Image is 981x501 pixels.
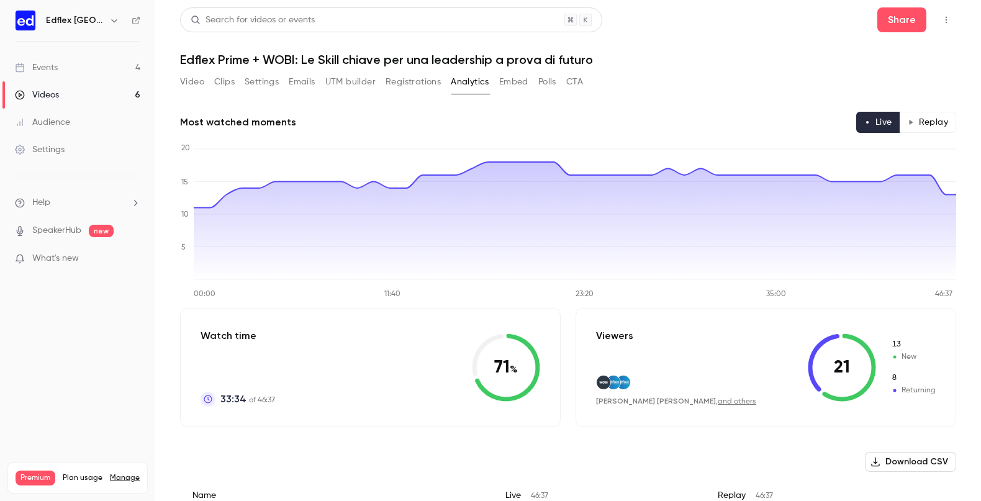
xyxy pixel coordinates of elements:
tspan: 10 [181,211,189,219]
a: Manage [110,473,140,483]
p: of 46:37 [220,392,275,407]
div: Events [15,61,58,74]
span: Plan usage [63,473,102,483]
button: Share [877,7,926,32]
span: What's new [32,252,79,265]
span: Premium [16,471,55,485]
tspan: 15 [181,179,188,186]
button: Settings [245,72,279,92]
button: Top Bar Actions [936,10,956,30]
span: 46:37 [756,492,773,500]
img: edflex.com [607,376,620,389]
tspan: 35:00 [766,291,786,298]
span: 46:37 [531,492,548,500]
span: Help [32,196,50,209]
button: Analytics [451,72,489,92]
div: Audience [15,116,70,129]
h6: Edflex [GEOGRAPHIC_DATA] [46,14,104,27]
div: Search for videos or events [191,14,315,27]
p: Viewers [596,328,633,343]
tspan: 5 [181,244,186,251]
li: help-dropdown-opener [15,196,140,209]
tspan: 20 [181,145,190,152]
span: New [891,351,936,363]
div: Videos [15,89,59,101]
a: and others [718,398,756,405]
tspan: 11:40 [384,291,400,298]
button: Live [856,112,900,133]
button: Download CSV [865,452,956,472]
span: 33:34 [220,392,246,407]
button: Replay [900,112,956,133]
button: Polls [538,72,556,92]
iframe: Noticeable Trigger [125,253,140,264]
button: Clips [214,72,235,92]
div: , [596,396,756,407]
span: Returning [891,385,936,396]
a: SpeakerHub [32,224,81,237]
tspan: 46:37 [935,291,952,298]
button: Emails [289,72,315,92]
img: edflex.com [617,376,630,389]
p: Watch time [201,328,275,343]
h1: Edflex Prime + WOBI: Le Skill chiave per una leadership a prova di futuro [180,52,956,67]
button: Video [180,72,204,92]
span: New [891,339,936,350]
img: Edflex Italy [16,11,35,30]
button: CTA [566,72,583,92]
h2: Most watched moments [180,115,296,130]
button: Embed [499,72,528,92]
span: Returning [891,372,936,384]
button: UTM builder [325,72,376,92]
button: Registrations [386,72,441,92]
tspan: 00:00 [194,291,215,298]
span: new [89,225,114,237]
span: [PERSON_NAME] [PERSON_NAME] [596,397,716,405]
tspan: 23:20 [576,291,594,298]
div: Settings [15,143,65,156]
img: wobi.com [597,376,610,389]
